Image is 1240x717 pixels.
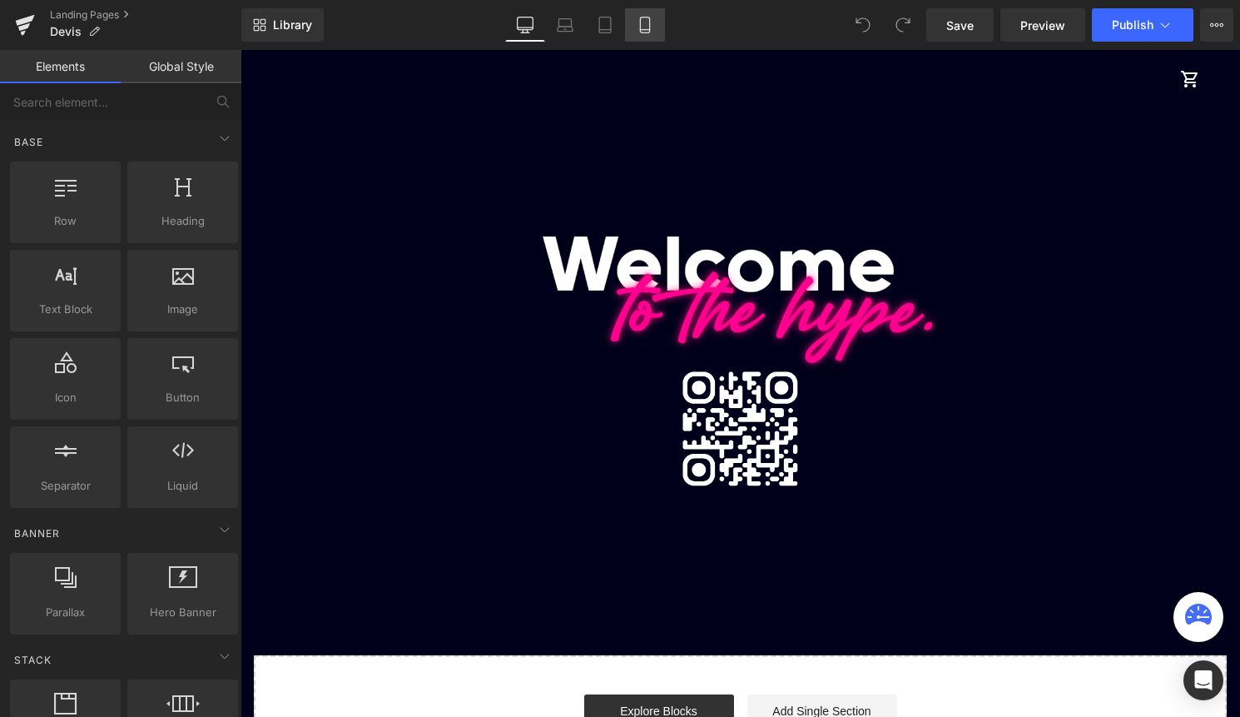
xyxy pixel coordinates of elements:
button: Redo [886,8,920,42]
a: Panier [933,12,966,46]
a: Landing Pages [50,8,241,22]
span: shopping_cart [940,19,960,39]
button: Undo [846,8,880,42]
span: Separator [15,477,116,495]
button: More [1200,8,1233,42]
span: Save [946,17,974,34]
span: Text Block [15,301,116,318]
span: Heading [132,212,233,230]
span: Icon [15,389,116,406]
span: Hero Banner [132,604,233,621]
span: Base [12,134,45,150]
span: Library [273,17,312,32]
button: Publish [1092,8,1193,42]
span: Parallax [15,604,116,621]
a: Explore Blocks [344,645,494,678]
span: Row [15,212,116,230]
a: Desktop [505,8,545,42]
div: Open Intercom Messenger [1183,660,1223,700]
span: Button [132,389,233,406]
a: Preview [1000,8,1085,42]
span: Stack [12,652,53,668]
span: Image [132,301,233,318]
span: Publish [1112,18,1153,32]
a: Mobile [625,8,665,42]
a: New Library [241,8,324,42]
a: Add Single Section [507,645,657,678]
span: Preview [1020,17,1065,34]
span: Banner [12,525,62,541]
a: Tablet [585,8,625,42]
a: Global Style [121,50,241,83]
span: Liquid [132,477,233,495]
span: Devis [50,25,82,38]
a: Laptop [545,8,585,42]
